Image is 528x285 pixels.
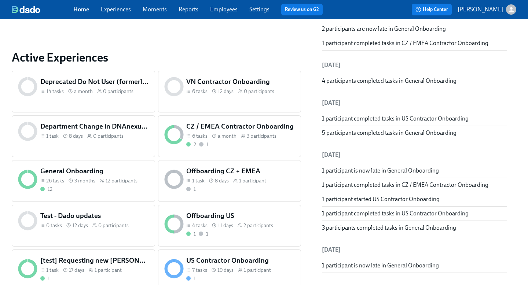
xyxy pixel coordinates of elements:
div: 1 [48,275,50,282]
span: 1 task [192,177,205,184]
a: Deprecated Do Not User (formerly US DNAnexus Contractor On-boarding)14 tasks a month0 participants [12,71,155,112]
h5: Deprecated Do Not User (formerly US DNAnexus Contractor On-boarding) [40,77,149,86]
li: [DATE] [322,94,507,112]
span: 26 tasks [46,177,64,184]
div: 4 participants completed tasks in General Onboarding [322,77,507,85]
h5: Department Change in DNAnexus Organization [40,122,149,131]
span: 1 task [46,267,59,274]
h5: US Contractor Onboarding [186,256,295,265]
span: 4 tasks [192,222,208,229]
div: 1 [194,230,196,237]
div: Completed all due tasks [40,275,50,282]
span: 3 months [74,177,95,184]
div: 3 participants completed tasks in General Onboarding [322,224,507,232]
div: 1 participant completed tasks in US Contractor Onboarding [322,210,507,218]
a: Home [73,6,89,13]
a: Offboarding US4 tasks 11 days2 participants11 [158,205,301,247]
a: Review us on G2 [285,6,319,13]
div: Not started [199,230,208,237]
span: 0 participants [93,133,124,140]
a: Active Experiences [12,50,301,65]
a: Reports [179,6,198,13]
span: a month [218,133,236,140]
h5: Test - Dado updates [40,211,149,221]
h5: Offboarding CZ + EMEA [186,166,295,176]
a: General Onboarding26 tasks 3 months12 participants12 [12,160,155,202]
div: 5 participants completed tasks in General Onboarding [322,129,507,137]
div: Completed all due tasks [186,141,196,148]
a: CZ / EMEA Contractor Onboarding6 tasks a month3 participants21 [158,115,301,157]
div: 1 participant is now late in General Onboarding [322,167,507,175]
span: 12 participants [106,177,137,184]
div: 1 [206,141,209,148]
a: Offboarding CZ + EMEA1 task 8 days1 participant1 [158,160,301,202]
span: 1 participant [95,267,122,274]
span: 6 tasks [192,133,208,140]
a: Experiences [101,6,131,13]
span: 1 task [46,133,59,140]
h5: [test] Requesting new [PERSON_NAME] photos [40,256,149,265]
span: 19 days [217,267,234,274]
li: [DATE] [322,146,507,164]
div: 1 [194,186,196,193]
a: VN Contractor Onboarding6 tasks 12 days0 participants [158,71,301,112]
span: 11 days [218,222,233,229]
span: 0 tasks [46,222,62,229]
span: 6 tasks [192,88,208,95]
button: Review us on G2 [281,4,323,15]
div: 1 participant started US Contractor Onboarding [322,195,507,203]
span: 0 participants [103,88,133,95]
button: Help Center [412,4,452,15]
span: 0 participants [244,88,274,95]
img: dado [12,6,40,13]
div: Completed all due tasks [40,186,52,193]
div: 1 participant completed tasks in CZ / EMEA Contractor Onboarding [322,39,507,47]
div: 1 [194,275,196,282]
a: Moments [143,6,167,13]
span: 12 days [218,88,234,95]
div: 1 participant is now late in General Onboarding [322,262,507,270]
li: [DATE] [322,56,507,74]
span: 12 days [72,222,88,229]
h5: VN Contractor Onboarding [186,77,295,86]
div: 2 [194,141,196,148]
div: Not started [186,186,196,193]
span: 3 participants [247,133,276,140]
span: 0 participants [98,222,129,229]
span: 2 participants [243,222,273,229]
span: Help Center [415,6,448,13]
span: 14 tasks [46,88,64,95]
span: 1 participant [239,177,266,184]
div: Completed all due tasks [186,230,196,237]
a: Employees [210,6,238,13]
span: a month [74,88,93,95]
a: dado [12,6,73,13]
li: [DATE] [322,241,507,259]
span: 8 days [215,177,229,184]
a: Settings [249,6,269,13]
div: 2 participants are now late in General Onboarding [322,25,507,33]
button: [PERSON_NAME] [458,4,516,15]
div: On time with open tasks [186,275,196,282]
span: 1 participant [244,267,271,274]
span: 8 days [69,133,83,140]
h5: General Onboarding [40,166,149,176]
h5: CZ / EMEA Contractor Onboarding [186,122,295,131]
span: 7 tasks [192,267,207,274]
div: 1 [206,230,208,237]
a: Test - Dado updates0 tasks 12 days0 participants [12,205,155,247]
div: 1 participant completed tasks in CZ / EMEA Contractor Onboarding [322,181,507,189]
a: Department Change in DNAnexus Organization1 task 8 days0 participants [12,115,155,157]
p: [PERSON_NAME] [458,5,503,14]
div: Not started [199,141,209,148]
div: 1 participant completed tasks in US Contractor Onboarding [322,115,507,123]
h5: Offboarding US [186,211,295,221]
div: 12 [48,186,52,193]
span: 17 days [69,267,84,274]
